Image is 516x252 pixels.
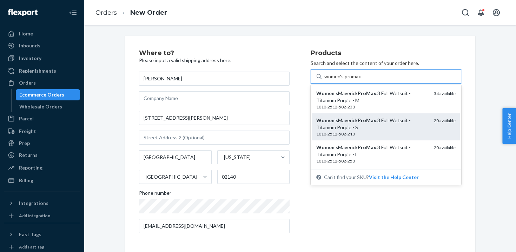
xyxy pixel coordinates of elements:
div: Inbounds [19,42,40,49]
div: Replenishments [19,67,56,74]
div: Home [19,30,33,37]
em: s [336,90,338,96]
img: Flexport logo [8,9,38,16]
div: Integrations [19,200,48,207]
a: Freight [4,126,80,137]
span: Phone number [139,190,171,199]
div: Billing [19,177,33,184]
div: Reporting [19,164,42,171]
div: Inventory [19,55,41,62]
div: ' Maverick .3 Full Wetsuit - Titanium Purple - L [316,144,428,158]
div: [GEOGRAPHIC_DATA] [146,173,197,180]
a: Inbounds [4,40,80,51]
div: 1010-2512-502-230 [316,104,428,110]
div: Add Integration [19,213,50,219]
em: ProMax [358,90,376,96]
span: 34 available [434,91,456,96]
div: ' Maverick .3 Full Wetsuit - Titanium Purple - M [316,90,428,104]
span: Support [15,5,40,11]
div: Prep [19,140,30,147]
div: ' Maverick .3 Full Wetsuit - Titanium Purple - S [316,117,428,131]
h2: Where to? [139,50,290,57]
a: Reporting [4,162,80,173]
a: Home [4,28,80,39]
input: Email (Only Required for International) [139,219,290,233]
input: Street Address [139,111,290,125]
button: Women'sMaverickProMax.3 Full Wetsuit - Titanium Purple - M1010-2512-502-23034 availableWomen'sMav... [369,174,419,181]
p: Please input a valid shipping address here. [139,57,290,64]
div: Fast Tags [19,231,41,238]
span: 20 available [434,118,456,123]
span: 20 available [434,145,456,150]
input: [GEOGRAPHIC_DATA] [145,173,146,180]
div: Returns [19,152,38,159]
a: Returns [4,150,80,161]
input: [US_STATE] [223,154,224,161]
em: s [336,117,338,123]
div: Add Fast Tag [19,244,44,250]
button: Close Navigation [66,6,80,20]
button: Open notifications [474,6,488,20]
em: s [336,144,338,150]
div: Parcel [19,115,34,122]
input: ZIP Code [217,170,290,184]
button: Integrations [4,198,80,209]
a: Parcel [4,113,80,124]
input: Women'sMaverickProMax.3 Full Wetsuit - Titanium Purple - M1010-2512-502-23034 availableWomen'sMav... [324,73,361,80]
div: [US_STATE] [224,154,251,161]
em: Women [316,90,335,96]
a: Replenishments [4,65,80,77]
a: Add Fast Tag [4,243,80,251]
p: Search and select the content of your order here. [311,60,461,67]
a: Billing [4,175,80,186]
span: Can't find your SKU? [324,174,419,181]
ol: breadcrumbs [90,2,173,23]
div: 1010-2512-502-250 [316,158,428,164]
a: New Order [130,9,167,16]
a: Prep [4,138,80,149]
button: Open Search Box [458,6,472,20]
div: Freight [19,128,36,135]
div: Orders [19,79,36,86]
em: ProMax [358,144,376,150]
a: Ecommerce Orders [16,89,80,100]
button: Fast Tags [4,229,80,240]
a: Inventory [4,53,80,64]
a: Wholesale Orders [16,101,80,112]
a: Add Integration [4,212,80,220]
a: Orders [95,9,117,16]
div: Wholesale Orders [19,103,62,110]
button: Help Center [502,108,516,144]
em: ProMax [358,117,376,123]
a: Orders [4,77,80,88]
em: Women [316,117,335,123]
button: Open account menu [489,6,503,20]
input: City [139,150,212,164]
h2: Products [311,50,461,57]
div: 1010-2512-502-210 [316,131,428,137]
input: Street Address 2 (Optional) [139,131,290,145]
em: Women [316,144,335,150]
div: Ecommerce Orders [19,91,64,98]
input: Company Name [139,91,290,105]
input: First & Last Name [139,72,290,86]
